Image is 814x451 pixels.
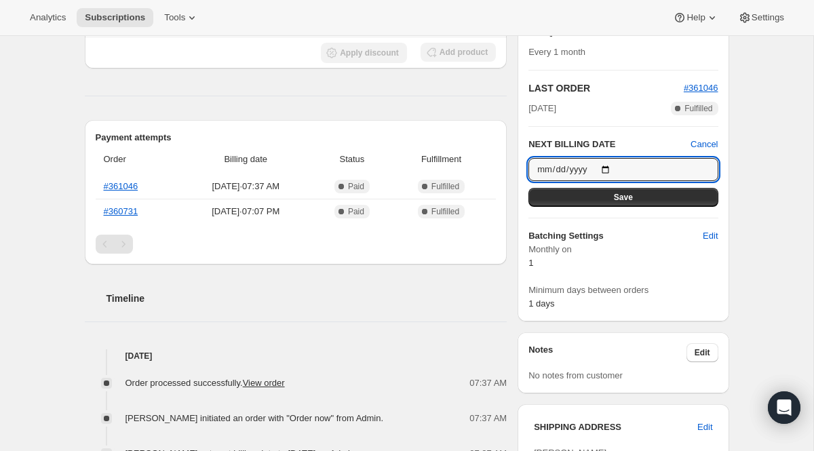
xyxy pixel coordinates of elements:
[695,347,710,358] span: Edit
[96,131,497,144] h2: Payment attempts
[96,144,178,174] th: Order
[348,206,364,217] span: Paid
[528,229,703,243] h6: Batching Settings
[684,83,718,93] a: #361046
[104,181,138,191] a: #361046
[469,376,507,390] span: 07:37 AM
[528,138,691,151] h2: NEXT BILLING DATE
[431,181,459,192] span: Fulfilled
[684,103,712,114] span: Fulfilled
[528,298,554,309] span: 1 days
[96,235,497,254] nav: Pagination
[77,8,153,27] button: Subscriptions
[22,8,74,27] button: Analytics
[730,8,792,27] button: Settings
[528,81,684,95] h2: LAST ORDER
[528,47,585,57] span: Every 1 month
[686,343,718,362] button: Edit
[691,138,718,151] button: Cancel
[182,205,310,218] span: [DATE] · 07:07 PM
[125,413,384,423] span: [PERSON_NAME] initiated an order with "Order now" from Admin.
[686,12,705,23] span: Help
[528,370,623,380] span: No notes from customer
[614,192,633,203] span: Save
[317,153,387,166] span: Status
[395,153,488,166] span: Fulfillment
[768,391,800,424] div: Open Intercom Messenger
[469,412,507,425] span: 07:37 AM
[182,180,310,193] span: [DATE] · 07:37 AM
[85,349,507,363] h4: [DATE]
[528,343,686,362] h3: Notes
[528,188,718,207] button: Save
[665,8,726,27] button: Help
[528,283,718,297] span: Minimum days between orders
[164,12,185,23] span: Tools
[528,102,556,115] span: [DATE]
[30,12,66,23] span: Analytics
[752,12,784,23] span: Settings
[684,81,718,95] button: #361046
[104,206,138,216] a: #360731
[106,292,507,305] h2: Timeline
[156,8,207,27] button: Tools
[703,229,718,243] span: Edit
[182,153,310,166] span: Billing date
[85,12,145,23] span: Subscriptions
[348,181,364,192] span: Paid
[243,378,285,388] a: View order
[431,206,459,217] span: Fulfilled
[689,416,720,438] button: Edit
[697,420,712,434] span: Edit
[125,378,285,388] span: Order processed successfully.
[534,420,697,434] h3: SHIPPING ADDRESS
[528,243,718,256] span: Monthly on
[528,258,533,268] span: 1
[695,225,726,247] button: Edit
